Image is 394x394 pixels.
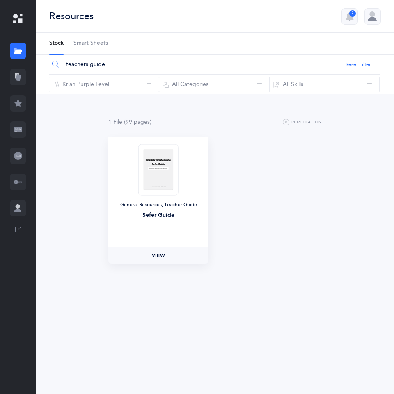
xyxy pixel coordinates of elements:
[269,75,380,94] button: All Skills
[115,202,202,208] div: General Resources, Teacher Guide
[108,247,208,264] a: View
[49,55,380,74] input: Search Resources
[152,252,165,259] span: View
[353,353,384,384] iframe: Drift Widget Chat Controller
[341,8,358,25] button: 2
[49,9,94,23] div: Resources
[159,75,269,94] button: All Categories
[283,118,322,128] button: Remediation
[115,211,202,220] div: Sefer Guide
[124,119,151,125] span: (99 page )
[49,75,159,94] button: Kriah Purple Level
[147,119,150,125] span: s
[346,61,371,68] button: Reset Filter
[108,119,122,125] span: 1 File
[349,10,356,17] div: 2
[138,144,179,195] img: Sefer_Guide_thumbnail_1755415687.png
[73,39,108,48] span: Smart Sheets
